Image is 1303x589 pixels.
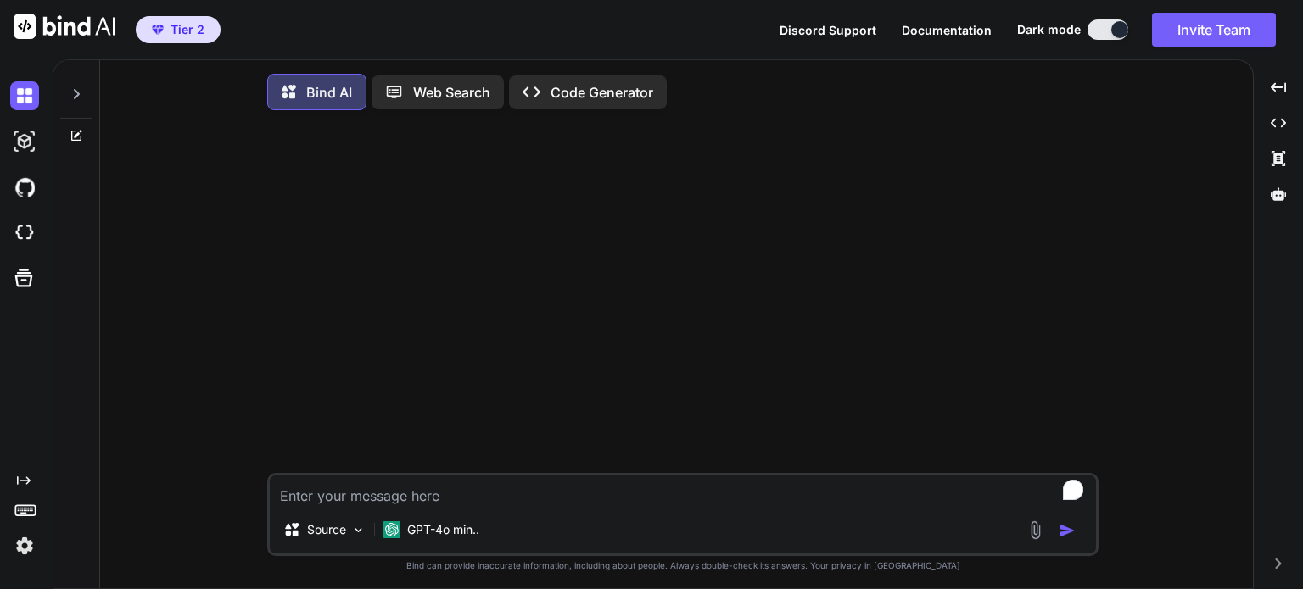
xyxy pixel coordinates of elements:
p: Code Generator [551,82,653,103]
button: Discord Support [780,21,876,39]
img: premium [152,25,164,35]
img: icon [1059,522,1076,539]
img: darkChat [10,81,39,110]
button: Invite Team [1152,13,1276,47]
img: darkAi-studio [10,127,39,156]
img: settings [10,531,39,560]
p: Bind AI [306,82,352,103]
p: Web Search [413,82,490,103]
p: Source [307,521,346,538]
img: GPT-4o mini [383,521,400,538]
img: cloudideIcon [10,219,39,247]
span: Discord Support [780,23,876,37]
span: Dark mode [1017,21,1081,38]
p: Bind can provide inaccurate information, including about people. Always double-check its answers.... [267,559,1099,572]
textarea: To enrich screen reader interactions, please activate Accessibility in Grammarly extension settings [270,475,1096,506]
img: attachment [1026,520,1045,540]
img: Pick Models [351,523,366,537]
img: githubDark [10,173,39,202]
span: Documentation [902,23,992,37]
p: GPT-4o min.. [407,521,479,538]
button: premiumTier 2 [136,16,221,43]
span: Tier 2 [171,21,204,38]
button: Documentation [902,21,992,39]
img: Bind AI [14,14,115,39]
